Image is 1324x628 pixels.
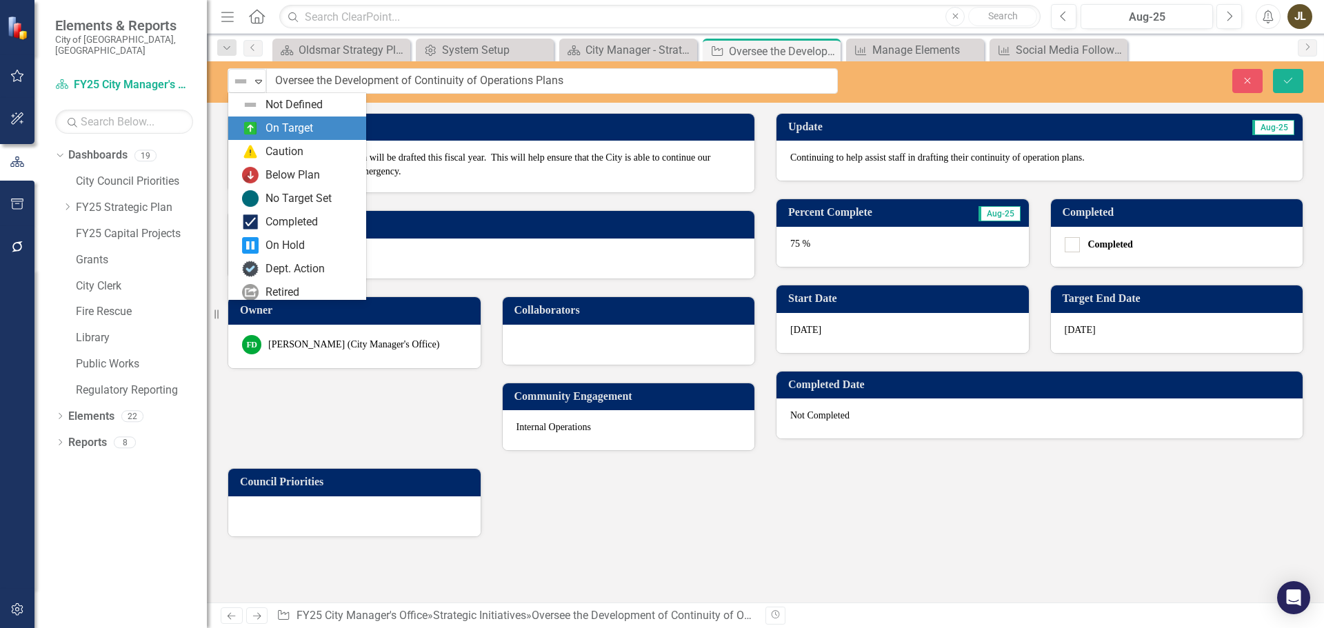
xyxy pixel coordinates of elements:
img: Not Defined [232,73,249,90]
div: Completed [265,214,318,230]
a: FY25 City Manager's Office [297,609,428,622]
button: Aug-25 [1081,4,1213,29]
a: FY25 Strategic Plan [76,200,207,216]
a: FY25 City Manager's Office [55,77,193,93]
h3: Community Engagement [514,390,748,403]
img: Not Defined [242,97,259,113]
img: ClearPoint Strategy [7,16,31,40]
h3: Completed [1063,206,1296,219]
div: Retired [265,285,299,301]
div: Not Completed [776,398,1303,438]
a: FY25 Capital Projects [76,226,207,242]
h3: Target End Date [1063,292,1296,305]
div: Below Plan [265,168,320,183]
div: City Manager - Strategic Plan [585,41,694,59]
div: 19 [134,150,157,161]
div: Dept. Action [265,261,325,277]
p: A Continuity of Operations Plan will be drafted this fiscal year. This will help ensure that the ... [242,151,741,179]
div: Oldsmar Strategy Plan [299,41,407,59]
div: Not Defined [265,97,323,113]
a: Public Works [76,356,207,372]
img: On Target [242,120,259,136]
div: Social Media Followers [1016,41,1124,59]
h3: Start Date [788,292,1022,305]
input: This field is required [266,68,838,94]
img: Retired [242,284,259,301]
a: Reports [68,435,107,451]
a: Strategic Initiatives [433,609,526,622]
div: System Setup [442,41,550,59]
div: Aug-25 [1085,9,1208,26]
div: 22 [121,410,143,422]
img: No Target Set [242,190,259,207]
div: » » [277,608,755,624]
span: Internal Operations [516,422,591,432]
h3: Description [240,121,748,133]
div: Oversee the Development of Continuity of Operations Plans [532,609,820,622]
div: FD [242,335,261,354]
h3: Department [240,218,748,230]
a: System Setup [419,41,550,59]
div: On Hold [265,238,305,254]
img: Completed [242,214,259,230]
a: Oldsmar Strategy Plan [276,41,407,59]
h3: Update [788,121,1012,133]
h3: Council Priorities [240,476,474,488]
a: Library [76,330,207,346]
img: Caution [242,143,259,160]
input: Search Below... [55,110,193,134]
div: On Target [265,121,313,136]
a: City Clerk [76,278,207,294]
a: Fire Rescue [76,304,207,320]
a: Elements [68,409,114,425]
a: City Council Priorities [76,174,207,190]
p: Continuing to help assist staff in drafting their continuity of operation plans. [790,151,1289,165]
span: Search [988,10,1018,21]
button: Search [968,7,1037,26]
h3: Completed Date [788,378,1296,391]
img: On Hold [242,237,259,254]
div: Caution [265,144,303,160]
small: City of [GEOGRAPHIC_DATA], [GEOGRAPHIC_DATA] [55,34,193,57]
div: Open Intercom Messenger [1277,581,1310,614]
div: 8 [114,436,136,448]
span: [DATE] [1065,325,1096,335]
button: JL [1287,4,1312,29]
h3: Percent Complete [788,206,942,219]
a: Manage Elements [850,41,981,59]
input: Search ClearPoint... [279,5,1041,29]
span: Aug-25 [979,206,1021,221]
div: 75 % [776,227,1029,267]
img: Below Plan [242,167,259,183]
span: [DATE] [790,325,821,335]
h3: Owner [240,304,474,316]
div: [PERSON_NAME] (City Manager's Office) [268,338,439,352]
div: Oversee the Development of Continuity of Operations Plans [729,43,837,60]
a: Social Media Followers [993,41,1124,59]
a: Regulatory Reporting [76,383,207,398]
a: Grants [76,252,207,268]
span: Aug-25 [1252,120,1294,135]
span: Elements & Reports [55,17,193,34]
a: Dashboards [68,148,128,163]
div: Manage Elements [872,41,981,59]
a: City Manager - Strategic Plan [563,41,694,59]
img: Dept. Action [242,261,259,277]
div: No Target Set [265,191,332,207]
h3: Collaborators [514,304,748,316]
